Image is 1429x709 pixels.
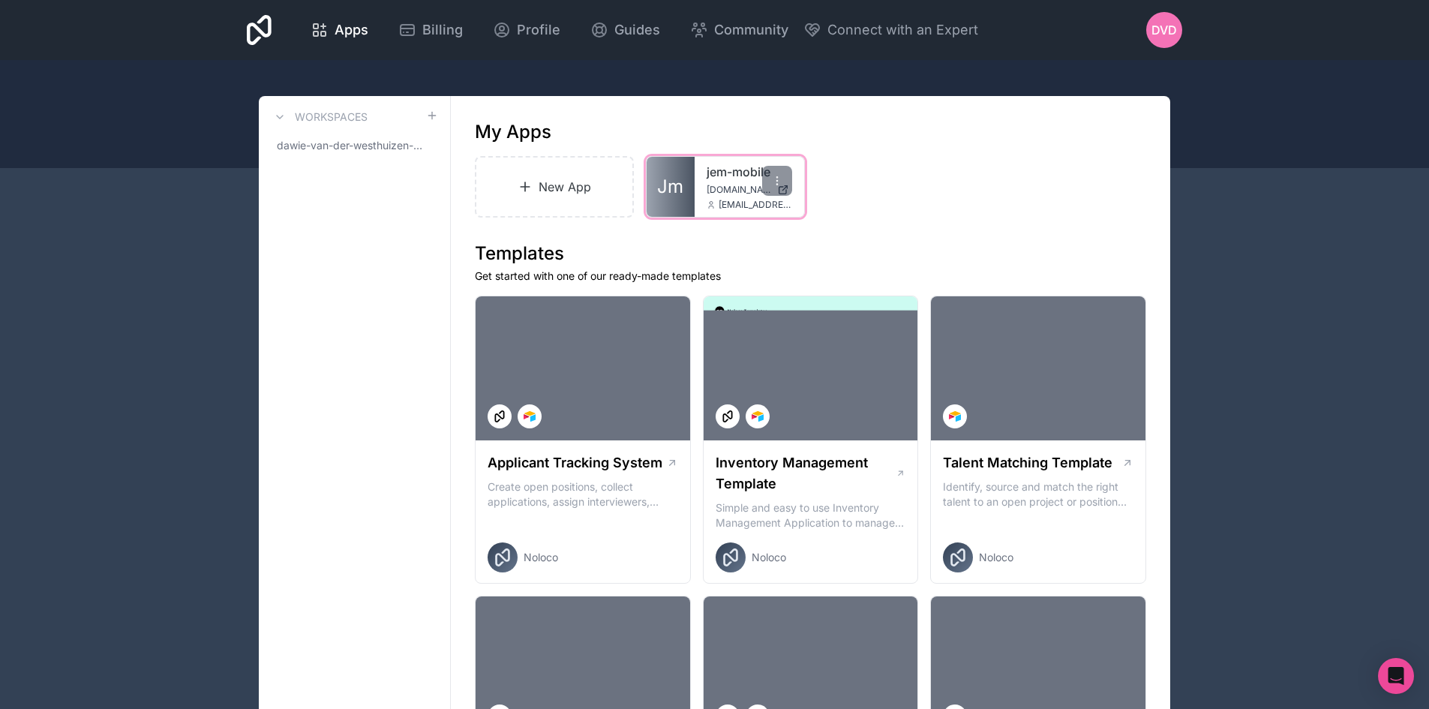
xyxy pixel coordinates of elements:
[475,156,634,218] a: New App
[803,20,978,41] button: Connect with an Expert
[524,550,558,565] span: Noloco
[295,110,368,125] h3: Workspaces
[271,108,368,126] a: Workspaces
[716,452,896,494] h1: Inventory Management Template
[335,20,368,41] span: Apps
[707,184,792,196] a: [DOMAIN_NAME]
[678,14,800,47] a: Community
[1151,21,1177,39] span: Dvd
[752,550,786,565] span: Noloco
[277,138,426,153] span: dawie-van-der-westhuizen-workspace
[614,20,660,41] span: Guides
[488,452,662,473] h1: Applicant Tracking System
[475,120,551,144] h1: My Apps
[271,132,438,159] a: dawie-van-der-westhuizen-workspace
[979,550,1013,565] span: Noloco
[716,500,906,530] p: Simple and easy to use Inventory Management Application to manage your stock, orders and Manufact...
[578,14,672,47] a: Guides
[714,20,788,41] span: Community
[524,410,536,422] img: Airtable Logo
[707,163,792,181] a: jem-mobile
[299,14,380,47] a: Apps
[647,157,695,217] a: Jm
[488,479,678,509] p: Create open positions, collect applications, assign interviewers, centralise candidate feedback a...
[517,20,560,41] span: Profile
[707,184,771,196] span: [DOMAIN_NAME]
[719,199,792,211] span: [EMAIL_ADDRESS][DOMAIN_NAME]
[422,20,463,41] span: Billing
[752,410,764,422] img: Airtable Logo
[943,452,1112,473] h1: Talent Matching Template
[481,14,572,47] a: Profile
[475,242,1146,266] h1: Templates
[386,14,475,47] a: Billing
[475,269,1146,284] p: Get started with one of our ready-made templates
[943,479,1133,509] p: Identify, source and match the right talent to an open project or position with our Talent Matchi...
[1378,658,1414,694] div: Open Intercom Messenger
[949,410,961,422] img: Airtable Logo
[827,20,978,41] span: Connect with an Expert
[657,175,683,199] span: Jm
